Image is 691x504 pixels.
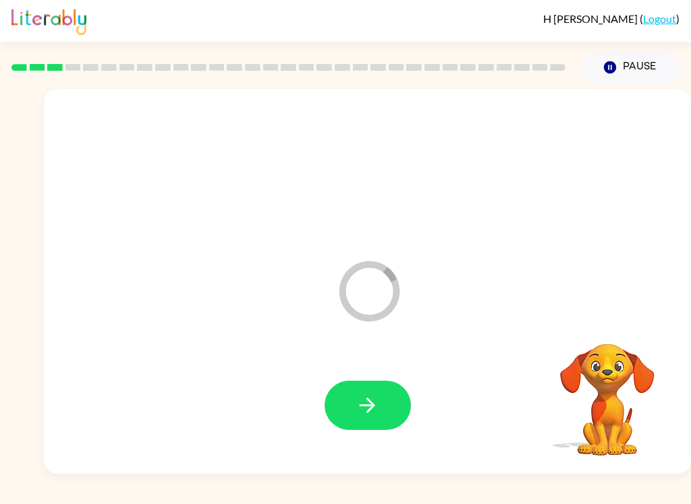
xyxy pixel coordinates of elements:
[543,12,680,25] div: ( )
[543,12,640,25] span: H [PERSON_NAME]
[582,52,680,83] button: Pause
[540,323,675,458] video: Your browser must support playing .mp4 files to use Literably. Please try using another browser.
[11,5,86,35] img: Literably
[643,12,676,25] a: Logout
